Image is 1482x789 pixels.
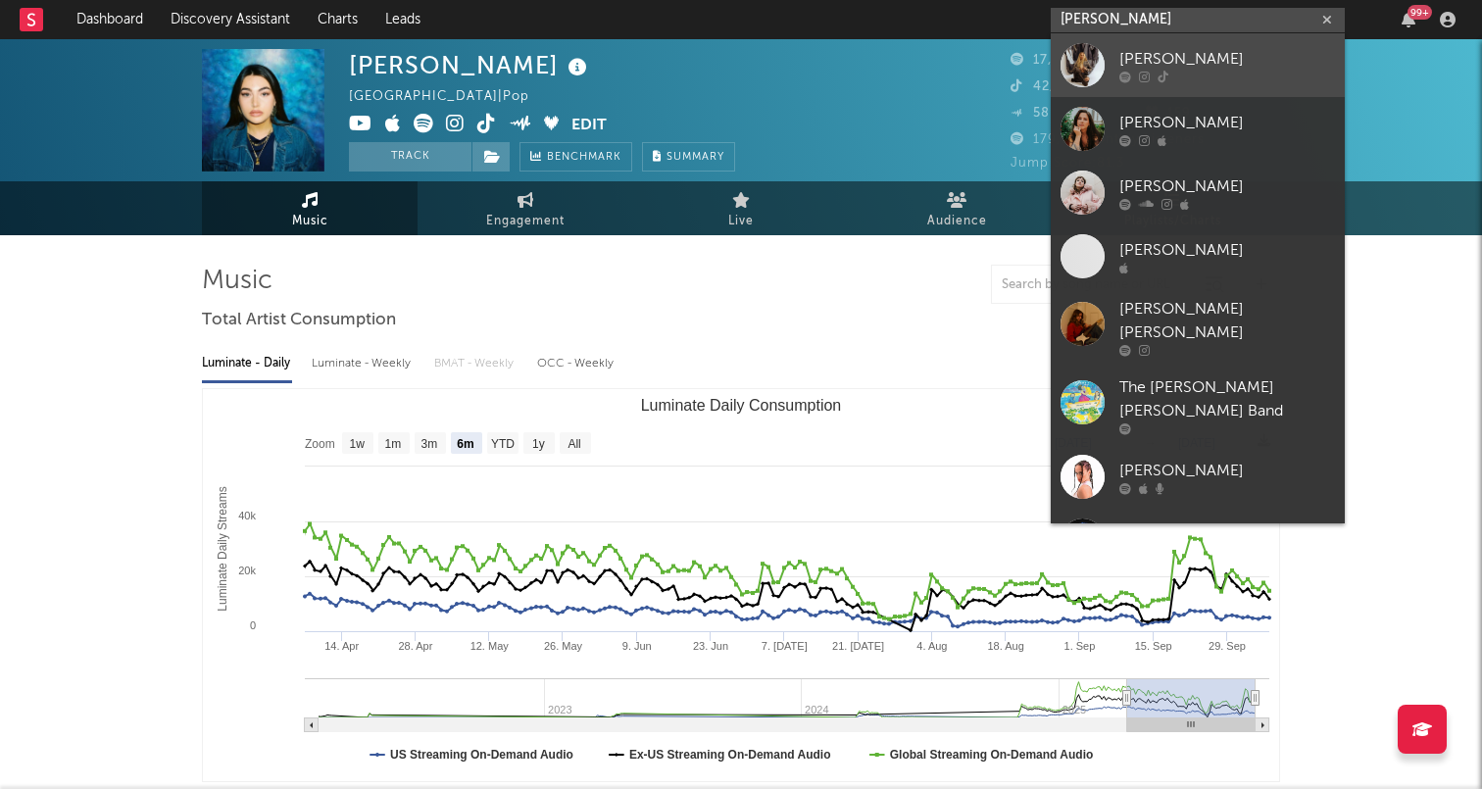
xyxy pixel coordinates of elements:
div: The [PERSON_NAME] [PERSON_NAME] Band [1119,376,1335,423]
span: Audience [927,210,987,233]
span: Live [728,210,754,233]
a: Benchmark [519,142,632,172]
a: [PERSON_NAME] [1051,33,1345,97]
input: Search by song name or URL [992,277,1199,293]
div: [PERSON_NAME] [349,49,592,81]
a: [PERSON_NAME] [1051,97,1345,161]
svg: Luminate Daily Consumption [203,389,1279,781]
text: 1w [350,437,366,451]
a: The [PERSON_NAME] [PERSON_NAME] Band [1051,367,1345,445]
text: US Streaming On-Demand Audio [390,748,573,762]
span: Music [292,210,328,233]
div: OCC - Weekly [537,347,616,380]
div: [PERSON_NAME] [1119,174,1335,198]
span: 58 [1011,107,1050,120]
text: 4. Aug [916,640,947,652]
span: Summary [667,152,724,163]
a: Audience [849,181,1064,235]
text: 14. Apr [324,640,359,652]
text: 12. May [470,640,510,652]
text: Global Streaming On-Demand Audio [890,748,1094,762]
text: 20k [238,565,256,576]
input: Search for artists [1051,8,1345,32]
text: 23. Jun [693,640,728,652]
div: [PERSON_NAME] [1119,238,1335,262]
a: [PERSON_NAME] [PERSON_NAME] [1051,288,1345,367]
text: 0 [250,619,256,631]
div: Luminate - Weekly [312,347,415,380]
button: Edit [571,114,607,138]
a: Alissic [1051,509,1345,572]
text: 15. Sep [1135,640,1172,652]
div: [PERSON_NAME] [1119,47,1335,71]
div: 99 + [1408,5,1432,20]
text: 18. Aug [987,640,1023,652]
button: Track [349,142,471,172]
span: Engagement [486,210,565,233]
div: [PERSON_NAME] [1119,111,1335,134]
text: 1m [385,437,402,451]
span: 179,081 Monthly Listeners [1011,133,1205,146]
a: Music [202,181,418,235]
a: Engagement [418,181,633,235]
text: 7. [DATE] [762,640,808,652]
text: Luminate Daily Consumption [641,397,842,414]
div: [GEOGRAPHIC_DATA] | Pop [349,85,552,109]
text: 29. Sep [1209,640,1246,652]
button: Summary [642,142,735,172]
button: 99+ [1402,12,1415,27]
span: 17,729 [1011,54,1076,67]
text: Luminate Daily Streams [216,486,229,611]
a: [PERSON_NAME] [1051,161,1345,224]
div: Luminate - Daily [202,347,292,380]
text: Zoom [305,437,335,451]
text: 3m [421,437,438,451]
div: [PERSON_NAME] [PERSON_NAME] [1119,298,1335,345]
text: 28. Apr [398,640,432,652]
text: 1. Sep [1064,640,1096,652]
text: 21. [DATE] [832,640,884,652]
text: 1y [532,437,545,451]
a: Live [633,181,849,235]
text: 6m [457,437,473,451]
span: 42,900 [1011,80,1080,93]
text: 9. Jun [622,640,652,652]
a: [PERSON_NAME] [1051,445,1345,509]
span: Benchmark [547,146,621,170]
span: Total Artist Consumption [202,309,396,332]
a: [PERSON_NAME] [1051,224,1345,288]
text: 26. May [544,640,583,652]
span: Jump Score: 81.3 [1011,157,1124,170]
div: Alissic [1119,522,1335,546]
text: YTD [491,437,515,451]
text: Ex-US Streaming On-Demand Audio [629,748,831,762]
text: 40k [238,510,256,521]
div: [PERSON_NAME] [1119,459,1335,482]
text: All [568,437,580,451]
